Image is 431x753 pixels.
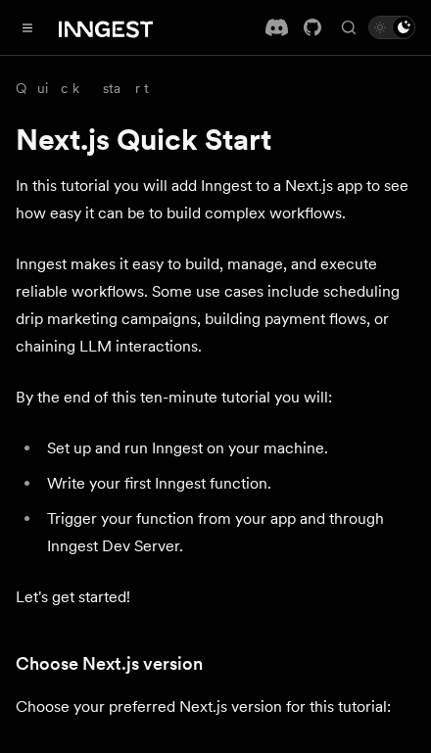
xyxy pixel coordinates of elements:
p: Let's get started! [16,584,415,611]
li: Write your first Inngest function. [41,470,415,497]
a: Choose Next.js version [16,650,203,678]
li: Trigger your function from your app and through Inngest Dev Server. [41,505,415,560]
button: Toggle navigation [16,16,39,39]
p: In this tutorial you will add Inngest to a Next.js app to see how easy it can be to build complex... [16,172,415,227]
a: Quick start [16,78,149,98]
button: Find something... [337,16,360,39]
button: Toggle dark mode [368,16,415,39]
h1: Next.js Quick Start [16,121,415,157]
li: Set up and run Inngest on your machine. [41,435,415,462]
p: Inngest makes it easy to build, manage, and execute reliable workflows. Some use cases include sc... [16,251,415,360]
p: By the end of this ten-minute tutorial you will: [16,384,415,411]
p: Choose your preferred Next.js version for this tutorial: [16,693,415,721]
